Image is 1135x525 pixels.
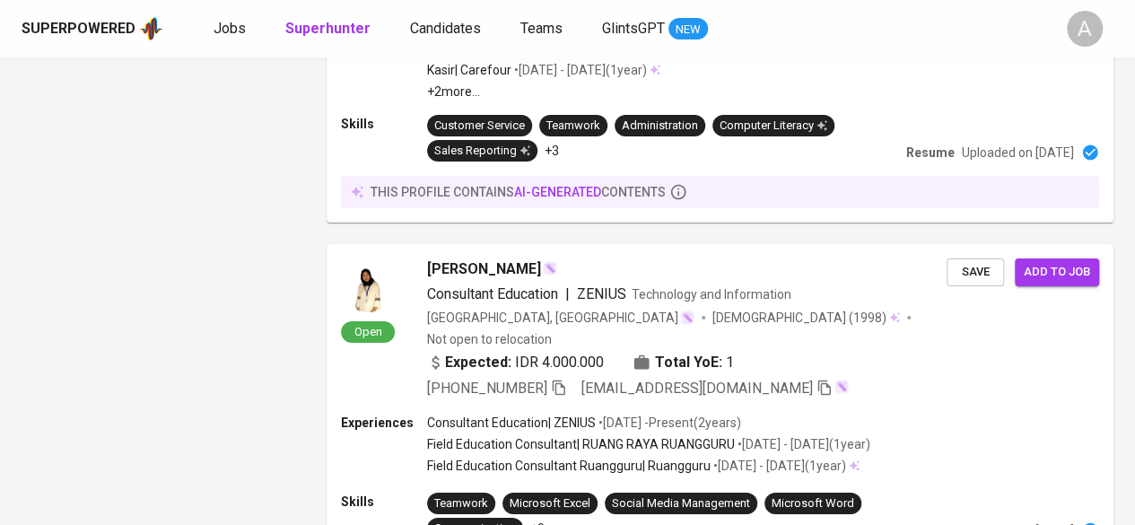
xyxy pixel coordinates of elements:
img: magic_wand.svg [543,261,557,276]
span: [PHONE_NUMBER] [427,380,547,397]
span: Save [956,262,995,283]
a: Superpoweredapp logo [22,15,163,42]
a: Jobs [214,18,249,40]
a: Candidates [410,18,485,40]
b: Total YoE: [655,352,722,373]
span: AI-generated [514,185,601,199]
span: | [565,284,570,305]
div: Administration [622,118,698,135]
span: Technology and Information [632,287,791,302]
div: A [1067,11,1103,47]
span: 1 [726,352,734,373]
div: Social Media Management [612,495,750,512]
div: [GEOGRAPHIC_DATA], [GEOGRAPHIC_DATA] [427,309,694,327]
span: GlintsGPT [602,20,665,37]
p: Field Education Consultant | RUANG RAYA RUANGGURU [427,435,735,453]
span: Candidates [410,20,481,37]
p: • [DATE] - [DATE] ( 1 year ) [735,435,870,453]
span: NEW [668,21,708,39]
b: Expected: [445,352,511,373]
p: Experiences [341,414,427,432]
a: Superhunter [285,18,374,40]
span: ZENIUS [577,285,626,302]
p: Skills [341,493,427,511]
span: [DEMOGRAPHIC_DATA] [712,309,849,327]
p: Kasir | Carefour [427,61,511,79]
p: +3 [545,142,559,160]
p: • [DATE] - [DATE] ( 1 year ) [511,61,647,79]
img: magic_wand.svg [680,311,694,325]
div: Teamwork [546,118,600,135]
div: Teamwork [434,495,488,512]
p: • [DATE] - Present ( 2 years ) [596,414,741,432]
img: 8d64fe2911baad674fb389c1d5557dc7.jpg [341,258,395,312]
span: [EMAIL_ADDRESS][DOMAIN_NAME] [581,380,813,397]
div: Sales Reporting [434,143,530,160]
p: this profile contains contents [371,183,666,201]
p: Field Education Consultant Ruangguru | Ruangguru [427,457,711,475]
div: (1998) [712,309,900,327]
p: Not open to relocation [427,330,552,348]
span: Teams [520,20,563,37]
p: Skills [341,115,427,133]
span: Add to job [1024,262,1090,283]
span: Jobs [214,20,246,37]
b: Superhunter [285,20,371,37]
div: IDR 4.000.000 [427,352,604,373]
p: Resume [906,144,955,162]
div: Customer Service [434,118,525,135]
div: Superpowered [22,19,135,39]
img: magic_wand.svg [834,380,849,394]
div: Computer Literacy [720,118,827,135]
p: +2 more ... [427,83,684,101]
p: Consultant Education | ZENIUS [427,414,596,432]
div: Microsoft Word [772,495,854,512]
p: • [DATE] - [DATE] ( 1 year ) [711,457,846,475]
div: Microsoft Excel [510,495,590,512]
span: Consultant Education [427,285,558,302]
img: app logo [139,15,163,42]
p: Uploaded on [DATE] [962,144,1074,162]
span: [PERSON_NAME] [427,258,541,280]
button: Add to job [1015,258,1099,286]
span: Open [347,324,389,339]
a: Teams [520,18,566,40]
button: Save [947,258,1004,286]
a: GlintsGPT NEW [602,18,708,40]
